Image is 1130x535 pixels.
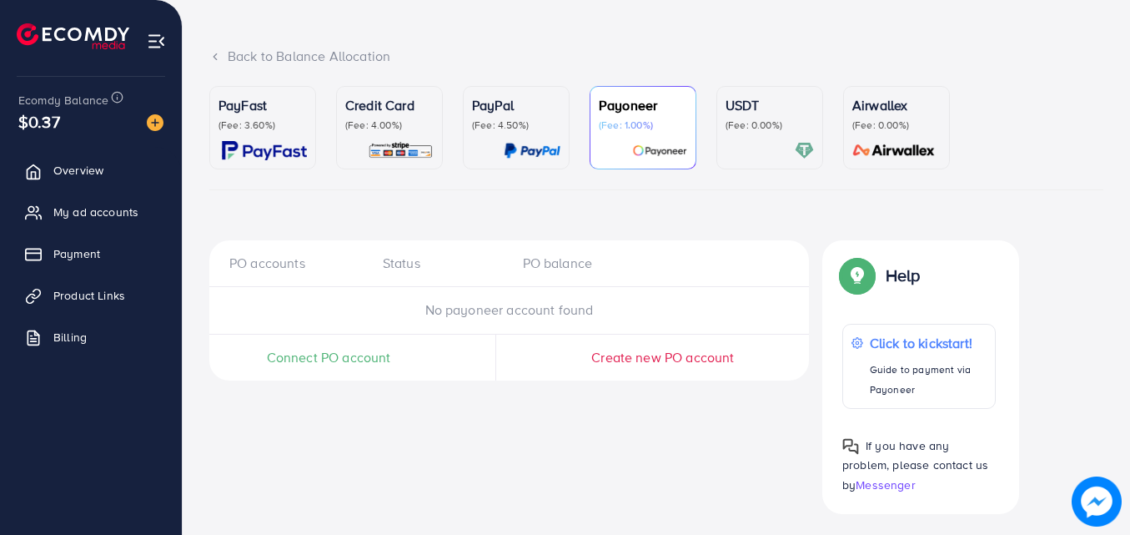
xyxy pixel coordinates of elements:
[795,141,814,160] img: card
[368,141,434,160] img: card
[1072,477,1122,527] img: image
[18,92,108,109] span: Ecomdy Balance
[870,333,987,353] p: Click to kickstart!
[345,95,434,115] p: Credit Card
[53,162,103,179] span: Overview
[17,23,129,49] img: logo
[842,438,859,455] img: Popup guide
[599,95,687,115] p: Payoneer
[842,260,872,290] img: Popup guide
[591,348,734,366] span: Create new PO account
[218,95,307,115] p: PayFast
[510,254,650,273] div: PO balance
[218,119,307,132] p: (Fee: 3.60%)
[847,141,941,160] img: card
[18,109,60,134] span: $0.37
[870,360,987,400] p: Guide to payment via Payoneer
[53,287,125,304] span: Product Links
[504,141,560,160] img: card
[726,95,814,115] p: USDT
[222,141,307,160] img: card
[147,32,166,51] img: menu
[147,114,163,131] img: image
[472,119,560,132] p: (Fee: 4.50%)
[267,348,391,367] span: Connect PO account
[842,437,988,492] span: If you have any problem, please contact us by
[726,119,814,132] p: (Fee: 0.00%)
[13,320,169,354] a: Billing
[53,245,100,262] span: Payment
[369,254,510,273] div: Status
[632,141,687,160] img: card
[852,119,941,132] p: (Fee: 0.00%)
[856,477,915,493] span: Messenger
[345,119,434,132] p: (Fee: 4.00%)
[425,300,594,319] span: No payoneer account found
[209,47,1103,66] div: Back to Balance Allocation
[53,329,87,346] span: Billing
[13,279,169,312] a: Product Links
[472,95,560,115] p: PayPal
[53,204,138,220] span: My ad accounts
[229,254,369,273] div: PO accounts
[13,154,169,187] a: Overview
[852,95,941,115] p: Airwallex
[886,265,921,285] p: Help
[13,195,169,229] a: My ad accounts
[13,237,169,270] a: Payment
[599,119,687,132] p: (Fee: 1.00%)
